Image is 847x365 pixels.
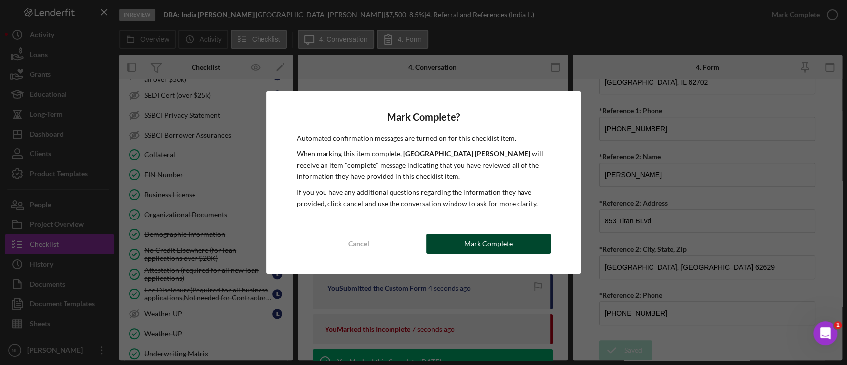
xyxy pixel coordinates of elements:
button: Cancel [296,234,421,254]
iframe: Intercom live chat [813,321,837,345]
p: Automated confirmation messages are turned on for this checklist item. [296,133,550,144]
span: 1 [834,321,842,329]
h4: Mark Complete? [296,111,550,123]
b: [GEOGRAPHIC_DATA] [PERSON_NAME] [403,149,530,158]
p: When marking this item complete, will receive an item "complete" message indicating that you have... [296,148,550,182]
div: Cancel [348,234,369,254]
div: Mark Complete [464,234,513,254]
button: Mark Complete [426,234,551,254]
p: If you you have any additional questions regarding the information they have provided, click canc... [296,187,550,209]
